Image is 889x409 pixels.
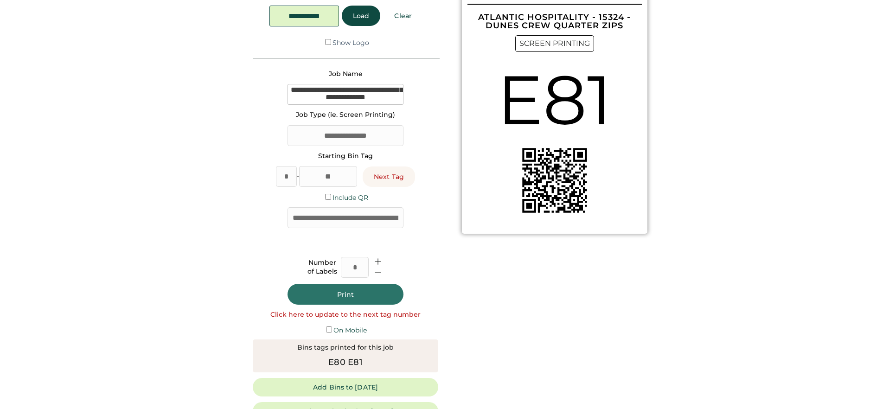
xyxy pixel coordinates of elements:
[363,166,415,187] button: Next Tag
[333,326,367,334] label: On Mobile
[333,193,368,202] label: Include QR
[383,6,423,26] button: Clear
[467,13,642,30] div: ATLANTIC HOSPITALITY - 15324 - DUNES CREW QUARTER ZIPS
[342,6,380,26] button: Load
[328,356,363,369] div: E80 E81
[515,35,594,52] div: SCREEN PRINTING
[288,284,403,305] button: Print
[497,52,612,148] div: E81
[297,343,394,352] div: Bins tags printed for this job
[253,378,438,396] button: Add Bins to [DATE]
[329,70,363,79] div: Job Name
[307,258,337,276] div: Number of Labels
[296,110,395,120] div: Job Type (ie. Screen Printing)
[270,310,421,320] div: Click here to update to the next tag number
[318,152,373,161] div: Starting Bin Tag
[297,172,299,181] div: -
[333,38,369,47] label: Show Logo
